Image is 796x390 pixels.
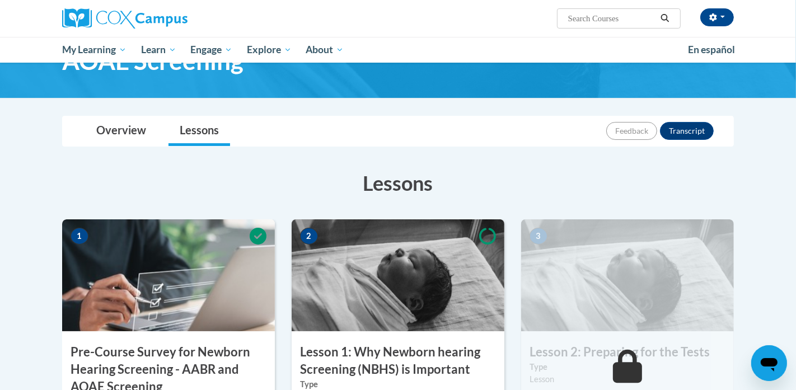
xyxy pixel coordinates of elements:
[606,122,657,140] button: Feedback
[300,228,318,245] span: 2
[183,37,240,63] a: Engage
[190,43,232,57] span: Engage
[168,116,230,146] a: Lessons
[292,344,504,378] h3: Lesson 1: Why Newborn hearing Screening (NBHS) is Important
[306,43,344,57] span: About
[71,228,88,245] span: 1
[62,8,188,29] img: Cox Campus
[567,12,657,25] input: Search Courses
[299,37,352,63] a: About
[240,37,299,63] a: Explore
[530,361,725,373] label: Type
[55,37,134,63] a: My Learning
[62,169,734,197] h3: Lessons
[521,344,734,361] h3: Lesson 2: Preparing for the Tests
[292,219,504,331] img: Course Image
[751,345,787,381] iframe: Button to launch messaging window
[657,12,673,25] button: Search
[62,43,127,57] span: My Learning
[688,44,735,55] span: En español
[700,8,734,26] button: Account Settings
[660,122,714,140] button: Transcript
[530,228,547,245] span: 3
[85,116,157,146] a: Overview
[247,43,292,57] span: Explore
[45,37,751,63] div: Main menu
[681,38,742,62] a: En español
[134,37,184,63] a: Learn
[141,43,176,57] span: Learn
[530,373,725,386] div: Lesson
[521,219,734,331] img: Course Image
[62,219,275,331] img: Course Image
[62,8,275,29] a: Cox Campus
